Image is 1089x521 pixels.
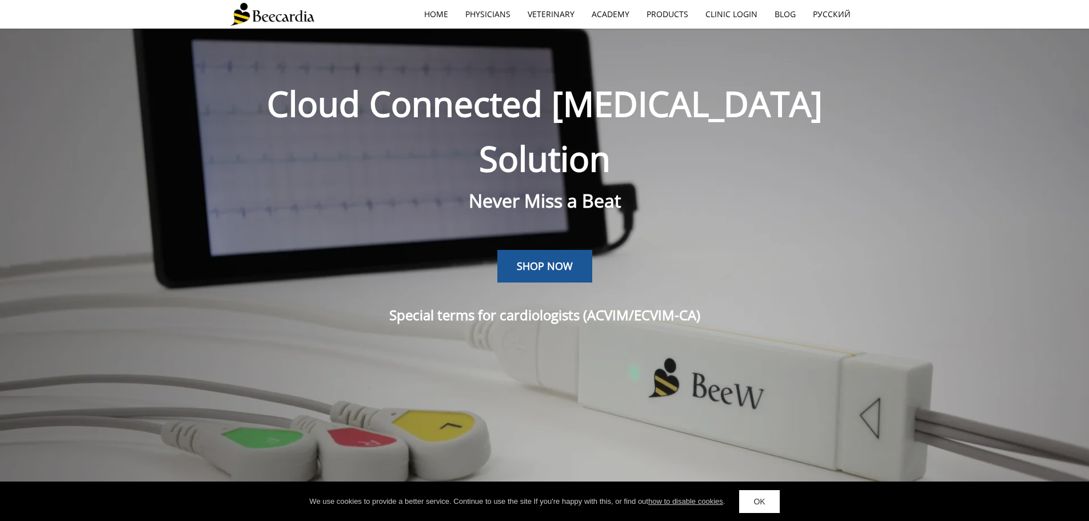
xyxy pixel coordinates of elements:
span: Cloud Connected [MEDICAL_DATA] Solution [267,80,823,182]
a: Physicians [457,1,519,27]
a: how to disable cookies [648,497,723,506]
div: We use cookies to provide a better service. Continue to use the site If you're happy with this, o... [309,496,725,507]
a: SHOP NOW [497,250,592,283]
span: Never Miss a Beat [469,188,621,213]
a: Clinic Login [697,1,766,27]
a: Blog [766,1,804,27]
span: SHOP NOW [517,259,573,273]
a: Veterinary [519,1,583,27]
a: Русский [804,1,859,27]
a: Academy [583,1,638,27]
a: OK [739,490,779,513]
a: home [416,1,457,27]
span: Special terms for cardiologists (ACVIM/ECVIM-CA) [389,305,700,324]
img: Beecardia [230,3,314,26]
a: Products [638,1,697,27]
